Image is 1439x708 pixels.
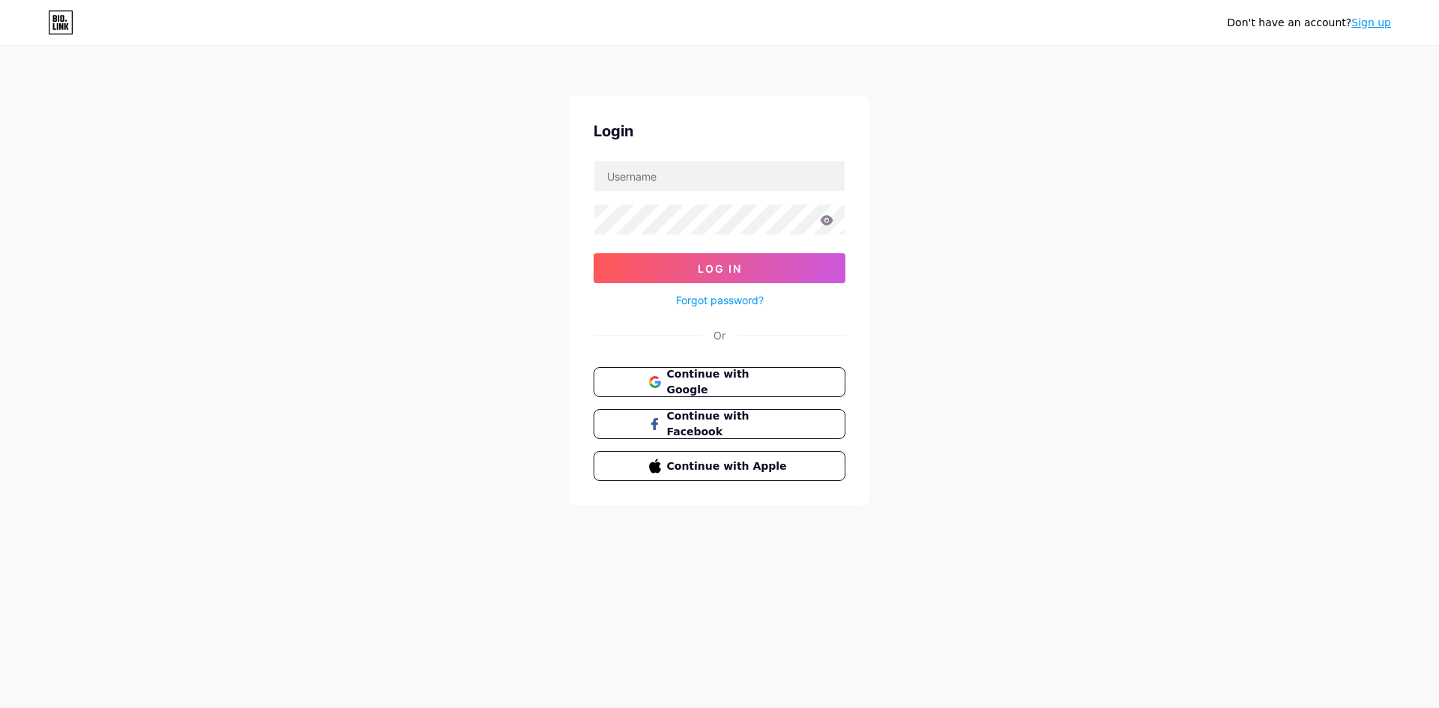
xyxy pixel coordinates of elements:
button: Continue with Google [594,367,845,397]
a: Sign up [1351,16,1391,28]
button: Log In [594,253,845,283]
span: Continue with Facebook [667,408,791,440]
span: Log In [698,262,742,275]
button: Continue with Apple [594,451,845,481]
div: Don't have an account? [1227,15,1391,31]
div: Login [594,120,845,142]
span: Continue with Google [667,366,791,398]
input: Username [594,161,845,191]
a: Forgot password? [676,292,764,308]
button: Continue with Facebook [594,409,845,439]
span: Continue with Apple [667,459,791,474]
div: Or [714,327,725,343]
